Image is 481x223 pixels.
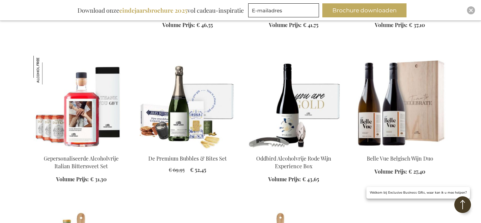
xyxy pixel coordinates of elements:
span: Volume Prijs: [162,21,195,28]
a: Volume Prijs: € 37,10 [375,21,425,29]
div: Download onze vol cadeau-inspiratie [74,3,247,17]
span: € 69,95 [169,166,185,173]
img: Belle Vue Belgisch Wijn Duo [352,56,448,149]
span: € 27,40 [409,168,425,175]
span: € 43,65 [302,176,319,183]
input: E-mailadres [248,3,319,17]
a: Personalised Non-Alcoholic Italian Bittersweet Set Gepersonaliseerde Alcoholvrije Italian Bitters... [33,147,129,153]
span: Volume Prijs: [56,176,89,183]
img: Oddbird Non-Alcoholic Red Wine Experience Box [246,56,341,149]
a: Volume Prijs: € 43,65 [268,176,319,183]
a: The Premium Bubbles & Bites Set [140,147,235,153]
span: € 41,75 [303,21,318,28]
a: Volume Prijs: € 41,75 [269,21,318,29]
span: Volume Prijs: [269,21,302,28]
button: Brochure downloaden [322,3,407,17]
span: Volume Prijs: [375,21,408,28]
a: Oddbird Non-Alcoholic Red Wine Experience Box [246,147,341,153]
a: De Premium Bubbles & Bites Set [148,155,227,162]
span: Volume Prijs: [268,176,301,183]
span: € 52,45 [190,166,206,173]
span: € 37,10 [409,21,425,28]
span: € 46,55 [196,21,213,28]
a: Volume Prijs: € 46,55 [162,21,213,29]
img: Close [469,8,473,12]
form: marketing offers and promotions [248,3,321,19]
div: Close [467,6,475,14]
b: eindejaarsbrochure 2025 [119,6,187,14]
a: Belle Vue Belgisch Wijn Duo [352,147,448,153]
a: Oddbird Alcoholvrije Rode Wijn Experience Box [256,155,331,170]
img: The Premium Bubbles & Bites Set [140,56,235,149]
a: Volume Prijs: € 27,40 [374,168,425,176]
a: Gepersonaliseerde Alcoholvrije Italian Bittersweet Set [44,155,119,170]
span: Volume Prijs: [374,168,407,175]
a: Volume Prijs: € 31,30 [56,176,107,183]
img: Personalised Non-Alcoholic Italian Bittersweet Set [33,56,129,149]
img: Gepersonaliseerde Alcoholvrije Italian Bittersweet Set [33,56,62,84]
span: € 31,30 [90,176,107,183]
a: Belle Vue Belgisch Wijn Duo [367,155,433,162]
